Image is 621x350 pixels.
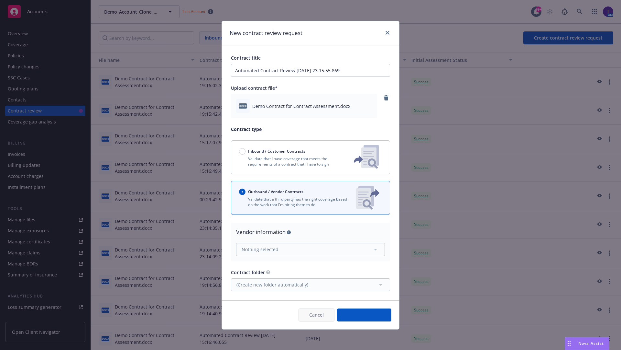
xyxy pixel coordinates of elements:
a: remove [382,94,390,102]
button: Nothing selected [236,243,385,256]
button: Nova Assist [565,337,609,350]
button: Inbound / Customer ContractsValidate that I have coverage that meets the requirements of a contra... [231,140,390,174]
span: Nova Assist [578,341,604,346]
span: Inbound / Customer Contracts [248,148,305,154]
button: Outbound / Vendor ContractsValidate that a third party has the right coverage based on the work t... [231,181,390,215]
span: docx [239,103,247,108]
span: Create request [348,312,381,318]
button: (Create new folder automatically) [231,278,390,291]
span: (Create new folder automatically) [236,281,308,288]
span: Cancel [309,312,324,318]
a: close [384,29,391,37]
span: Demo Contract for Contract Assessment.docx [252,103,350,110]
p: Contract type [231,126,390,133]
span: Contract folder [231,269,265,275]
div: Vendor information [236,228,385,236]
p: Validate that I have coverage that meets the requirements of a contract that I have to sign [239,156,343,167]
span: Contract title [231,55,261,61]
button: Cancel [299,309,334,321]
span: Upload contract file* [231,85,278,91]
input: Inbound / Customer Contracts [239,148,245,155]
span: Outbound / Vendor Contracts [248,189,303,194]
p: Validate that a third party has the right coverage based on the work that I'm hiring them to do [239,196,351,207]
h1: New contract review request [230,29,302,37]
input: Enter a title for this contract [231,64,390,77]
div: Drag to move [565,337,573,350]
button: Create request [337,309,391,321]
input: Outbound / Vendor Contracts [239,189,245,195]
span: Nothing selected [242,246,278,253]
